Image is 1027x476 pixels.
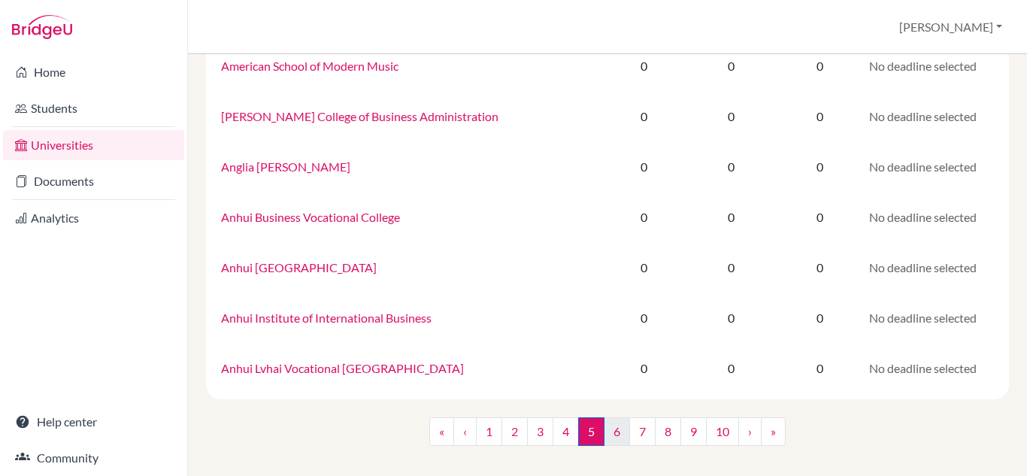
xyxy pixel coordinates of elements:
a: 8 [655,417,681,446]
span: No deadline selected [869,311,977,325]
a: 9 [680,417,707,446]
span: No deadline selected [869,210,977,224]
td: 0 [683,192,779,242]
a: 6 [604,417,630,446]
a: Anhui [GEOGRAPHIC_DATA] [221,260,377,274]
a: American School of Modern Music [221,59,398,73]
span: No deadline selected [869,260,977,274]
a: [PERSON_NAME] College of Business Administration [221,109,498,123]
a: Anhui Institute of International Business [221,311,432,325]
td: 0 [604,91,683,141]
td: 0 [604,242,683,293]
a: » [761,417,786,446]
td: 0 [683,41,779,91]
a: Anhui Business Vocational College [221,210,400,224]
a: 10 [706,417,739,446]
span: No deadline selected [869,159,977,174]
td: 0 [683,91,779,141]
a: « [429,417,454,446]
td: 0 [779,192,860,242]
a: Analytics [3,203,184,233]
span: No deadline selected [869,59,977,73]
a: Anglia [PERSON_NAME] [221,159,350,174]
td: 0 [604,192,683,242]
a: 3 [527,417,553,446]
span: No deadline selected [869,109,977,123]
img: Bridge-U [12,15,72,39]
td: 0 [604,343,683,393]
a: 7 [629,417,656,446]
a: Documents [3,166,184,196]
td: 0 [779,41,860,91]
td: 0 [683,293,779,343]
td: 0 [604,41,683,91]
a: Community [3,443,184,473]
a: ‹ [453,417,477,446]
td: 0 [779,91,860,141]
td: 0 [779,141,860,192]
td: 0 [683,141,779,192]
span: No deadline selected [869,361,977,375]
a: 1 [476,417,502,446]
td: 0 [604,141,683,192]
td: 0 [683,242,779,293]
span: 5 [578,417,604,446]
td: 0 [683,343,779,393]
a: Anhui Lvhai Vocational [GEOGRAPHIC_DATA] [221,361,464,375]
td: 0 [779,242,860,293]
a: Students [3,93,184,123]
a: › [738,417,762,446]
a: Universities [3,130,184,160]
td: 0 [604,293,683,343]
a: 2 [501,417,528,446]
nav: ... [429,417,786,458]
a: 4 [553,417,579,446]
td: 0 [779,343,860,393]
a: Help center [3,407,184,437]
a: Home [3,57,184,87]
td: 0 [779,293,860,343]
button: [PERSON_NAME] [892,13,1009,41]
